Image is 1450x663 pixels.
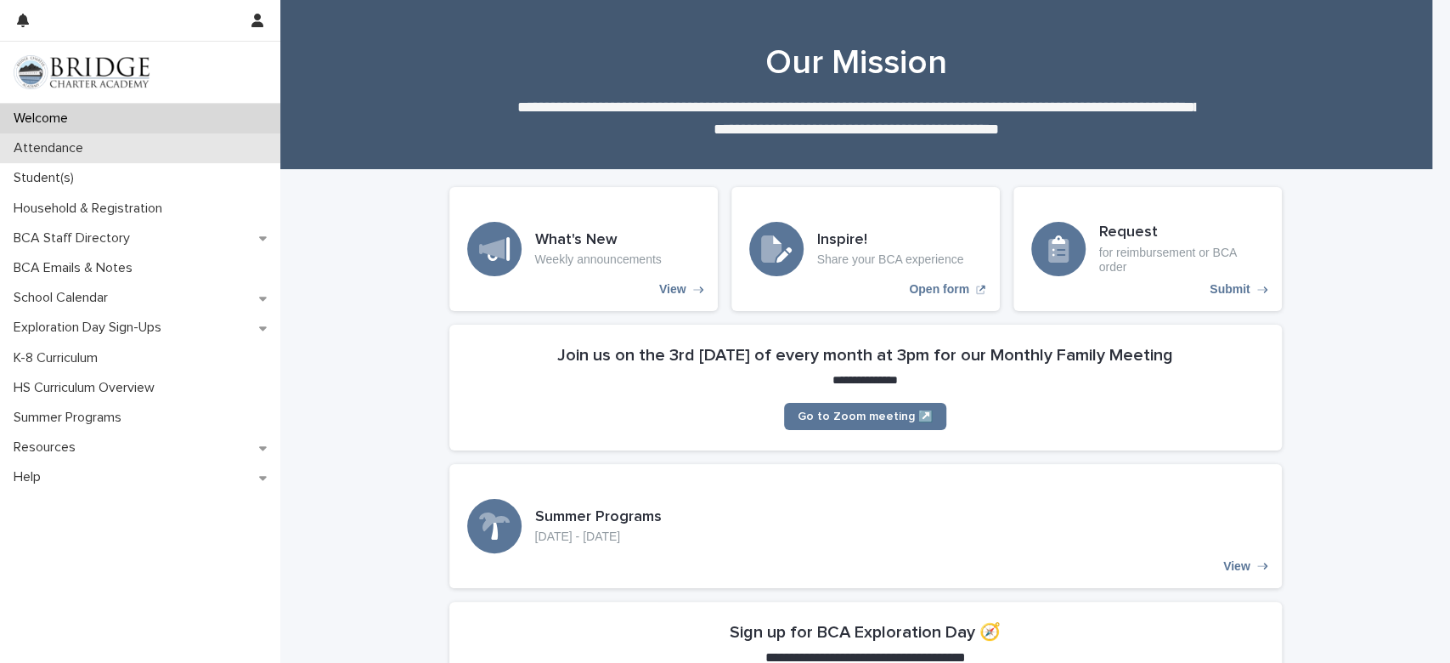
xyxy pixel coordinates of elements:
[7,290,121,306] p: School Calendar
[1210,282,1250,297] p: Submit
[7,230,144,246] p: BCA Staff Directory
[784,403,946,430] a: Go to Zoom meeting ↗️
[535,508,662,527] h3: Summer Programs
[659,282,686,297] p: View
[7,439,89,456] p: Resources
[7,110,82,127] p: Welcome
[909,282,969,297] p: Open form
[1099,224,1264,242] h3: Request
[535,252,662,267] p: Weekly announcements
[14,55,150,89] img: V1C1m3IdTEidaUdm9Hs0
[1099,246,1264,275] p: for reimbursement or BCA order
[7,469,54,485] p: Help
[7,260,146,276] p: BCA Emails & Notes
[557,345,1173,365] h2: Join us on the 3rd [DATE] of every month at 3pm for our Monthly Family Meeting
[798,411,933,422] span: Go to Zoom meeting ↗️
[731,187,1000,311] a: Open form
[7,140,97,156] p: Attendance
[730,622,1001,643] h2: Sign up for BCA Exploration Day 🧭
[535,231,662,250] h3: What's New
[7,320,175,336] p: Exploration Day Sign-Ups
[440,42,1272,83] h1: Our Mission
[1223,559,1250,574] p: View
[7,410,135,426] p: Summer Programs
[7,380,168,396] p: HS Curriculum Overview
[1013,187,1282,311] a: Submit
[7,170,87,186] p: Student(s)
[535,530,662,544] p: [DATE] - [DATE]
[817,252,964,267] p: Share your BCA experience
[817,231,964,250] h3: Inspire!
[449,187,718,311] a: View
[7,350,111,366] p: K-8 Curriculum
[449,464,1282,588] a: View
[7,201,176,217] p: Household & Registration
